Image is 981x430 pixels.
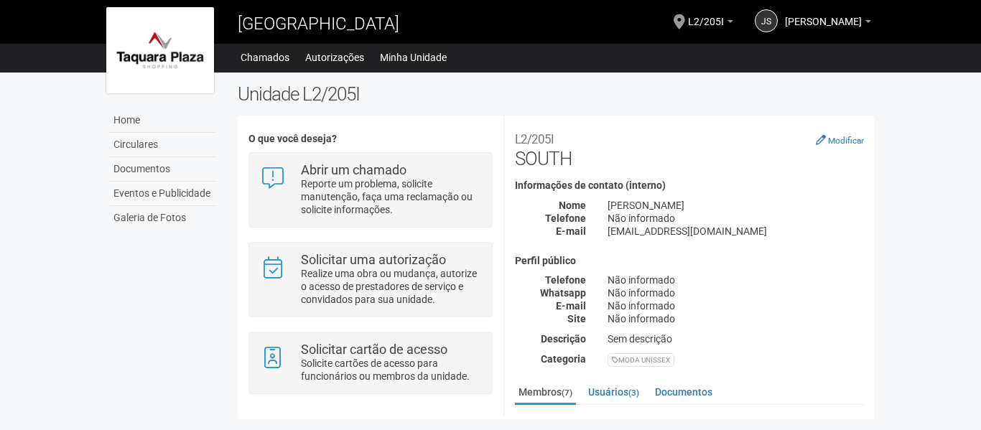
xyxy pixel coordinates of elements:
div: Não informado [597,274,875,286]
a: Documentos [651,381,716,403]
h4: Informações de contato (interno) [515,180,864,191]
a: Chamados [241,47,289,67]
a: Modificar [816,134,864,146]
span: JORGE SOARES ALMEIDA [785,2,862,27]
strong: Telefone [545,274,586,286]
strong: Abrir um chamado [301,162,406,177]
p: Reporte um problema, solicite manutenção, faça uma reclamação ou solicite informações. [301,177,481,216]
strong: Nome [559,200,586,211]
a: Solicitar uma autorização Realize uma obra ou mudança, autorize o acesso de prestadores de serviç... [260,253,480,306]
a: Usuários(3) [585,381,643,403]
a: Galeria de Fotos [110,206,216,230]
a: Membros(7) [515,381,576,405]
strong: Whatsapp [540,287,586,299]
h4: O que você deseja? [248,134,492,144]
span: L2/205I [688,2,724,27]
strong: Categoria [541,353,586,365]
strong: E-mail [556,300,586,312]
div: [PERSON_NAME] [597,199,875,212]
div: Não informado [597,286,875,299]
h4: Perfil público [515,256,864,266]
div: Não informado [597,212,875,225]
a: Eventos e Publicidade [110,182,216,206]
a: Circulares [110,133,216,157]
a: Minha Unidade [380,47,447,67]
small: (7) [562,388,572,398]
a: [PERSON_NAME] [785,18,871,29]
small: (3) [628,388,639,398]
a: Abrir um chamado Reporte um problema, solicite manutenção, faça uma reclamação ou solicite inform... [260,164,480,216]
a: Documentos [110,157,216,182]
strong: E-mail [556,225,586,237]
div: Não informado [597,312,875,325]
strong: Membros [515,416,864,429]
p: Solicite cartões de acesso para funcionários ou membros da unidade. [301,357,481,383]
strong: Site [567,313,586,324]
p: Realize uma obra ou mudança, autorize o acesso de prestadores de serviço e convidados para sua un... [301,267,481,306]
span: [GEOGRAPHIC_DATA] [238,14,399,34]
h2: Unidade L2/205I [238,83,875,105]
strong: Solicitar uma autorização [301,252,446,267]
small: Modificar [828,136,864,146]
div: Não informado [597,299,875,312]
small: L2/205I [515,132,554,146]
a: L2/205I [688,18,733,29]
a: Solicitar cartão de acesso Solicite cartões de acesso para funcionários ou membros da unidade. [260,343,480,383]
h2: SOUTH [515,126,864,169]
strong: Descrição [541,333,586,345]
div: MODA UNISSEX [608,353,674,367]
img: logo.jpg [106,7,214,93]
div: [EMAIL_ADDRESS][DOMAIN_NAME] [597,225,875,238]
a: Autorizações [305,47,364,67]
strong: Telefone [545,212,586,224]
a: JS [755,9,778,32]
a: Home [110,108,216,133]
div: Sem descrição [597,332,875,345]
strong: Solicitar cartão de acesso [301,342,447,357]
